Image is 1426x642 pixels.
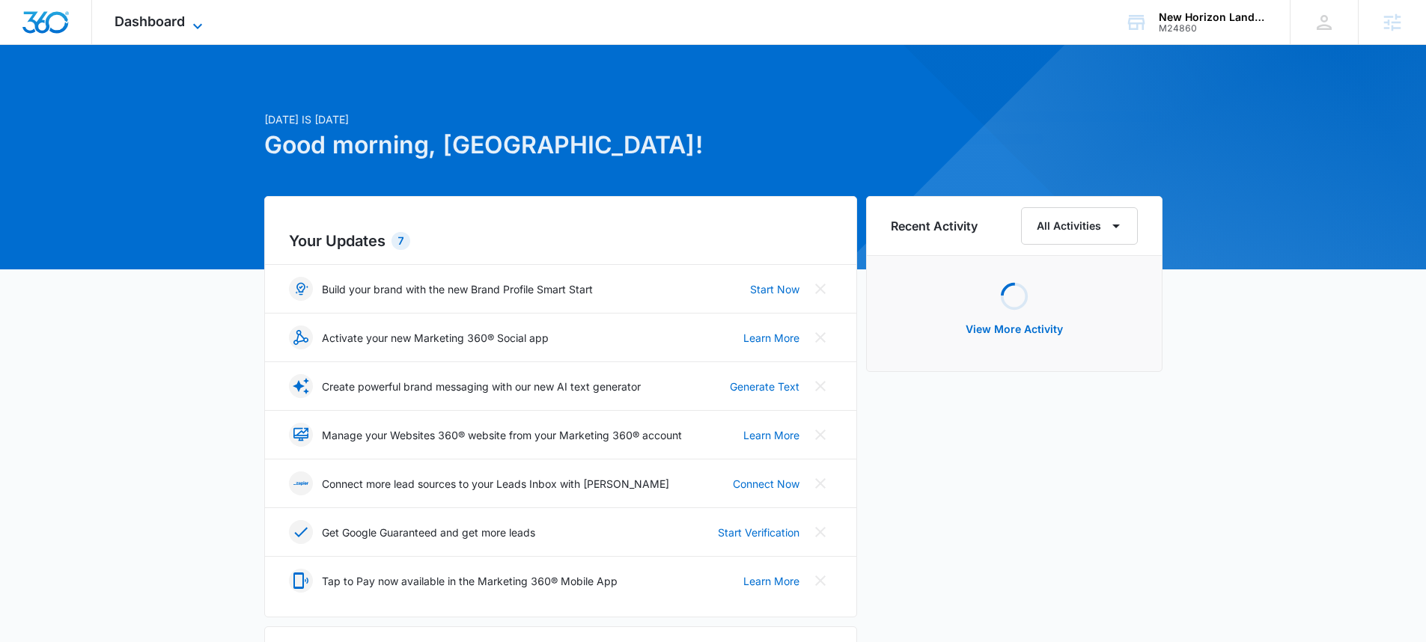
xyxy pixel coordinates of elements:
h2: Your Updates [289,230,832,252]
button: Close [808,423,832,447]
a: Connect Now [733,476,799,492]
button: View More Activity [951,311,1078,347]
p: Tap to Pay now available in the Marketing 360® Mobile App [322,573,618,589]
div: Domain Overview [57,88,134,98]
img: logo_orange.svg [24,24,36,36]
button: Close [808,374,832,398]
h1: Good morning, [GEOGRAPHIC_DATA]! [264,127,857,163]
p: Get Google Guaranteed and get more leads [322,525,535,540]
div: account id [1159,23,1268,34]
div: Domain: [DOMAIN_NAME] [39,39,165,51]
a: Learn More [743,573,799,589]
img: website_grey.svg [24,39,36,51]
img: tab_domain_overview_orange.svg [40,87,52,99]
img: tab_keywords_by_traffic_grey.svg [149,87,161,99]
button: Close [808,471,832,495]
button: All Activities [1021,207,1138,245]
span: Dashboard [115,13,185,29]
button: Close [808,277,832,301]
p: Manage your Websites 360® website from your Marketing 360® account [322,427,682,443]
button: Close [808,325,832,349]
div: Keywords by Traffic [165,88,252,98]
button: Close [808,520,832,544]
a: Start Verification [718,525,799,540]
h6: Recent Activity [891,217,978,235]
div: v 4.0.25 [42,24,73,36]
button: Close [808,569,832,593]
a: Start Now [750,281,799,297]
a: Learn More [743,427,799,443]
a: Generate Text [730,379,799,394]
p: Build your brand with the new Brand Profile Smart Start [322,281,593,297]
div: account name [1159,11,1268,23]
p: Activate your new Marketing 360® Social app [322,330,549,346]
p: [DATE] is [DATE] [264,111,857,127]
a: Learn More [743,330,799,346]
div: 7 [391,232,410,250]
p: Create powerful brand messaging with our new AI text generator [322,379,641,394]
p: Connect more lead sources to your Leads Inbox with [PERSON_NAME] [322,476,669,492]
